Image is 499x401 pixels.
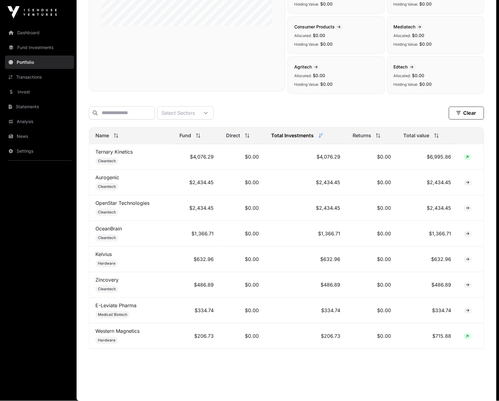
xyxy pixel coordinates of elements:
[394,33,411,38] span: Allocated:
[265,170,346,196] td: $2,434.45
[173,324,220,349] td: $206.73
[394,64,416,69] span: Edtech
[158,107,199,119] div: Select Sectors
[265,144,346,170] td: $4,076.29
[98,287,116,292] span: Cleantech
[173,272,220,298] td: $486.89
[220,170,265,196] td: $0.00
[397,272,458,298] td: $486.89
[265,247,346,272] td: $632.96
[173,247,220,272] td: $632.96
[271,132,314,139] span: Total Investments
[394,42,418,47] span: Holding Value:
[220,196,265,221] td: $0.00
[397,221,458,247] td: $1,366.71
[394,2,418,6] span: Holding Value:
[397,196,458,221] td: $2,434.45
[220,298,265,324] td: $0.00
[420,81,432,87] span: $0.00
[346,170,397,196] td: $0.00
[468,371,499,401] iframe: Chat Widget
[265,196,346,221] td: $2,434.45
[98,159,116,164] span: Cleantech
[179,132,191,139] span: Fund
[346,247,397,272] td: $0.00
[95,175,119,181] a: Aurogenic
[294,24,343,29] span: Consumer Products
[394,24,424,29] span: Mediatech
[397,170,458,196] td: $2,434.45
[265,298,346,324] td: $334.74
[265,272,346,298] td: $486.89
[220,272,265,298] td: $0.00
[95,251,112,258] a: Kelvius
[5,144,74,158] a: Settings
[394,73,411,78] span: Allocated:
[346,144,397,170] td: $0.00
[449,107,484,120] button: Clear
[98,312,127,317] span: Medical/ Biotech
[173,298,220,324] td: $334.74
[98,184,116,189] span: Cleantech
[5,130,74,143] a: News
[265,221,346,247] td: $1,366.71
[394,82,418,87] span: Holding Value:
[397,298,458,324] td: $334.74
[5,85,74,99] a: Invest
[95,132,109,139] span: Name
[5,115,74,128] a: Analysis
[346,298,397,324] td: $0.00
[173,170,220,196] td: $2,434.45
[95,200,149,206] a: OpenStar Technologies
[173,221,220,247] td: $1,366.71
[220,247,265,272] td: $0.00
[294,42,319,47] span: Holding Value:
[98,261,115,266] span: Hardware
[412,33,425,38] span: $0.00
[420,41,432,47] span: $0.00
[220,144,265,170] td: $0.00
[313,73,325,78] span: $0.00
[420,1,432,6] span: $0.00
[294,2,319,6] span: Holding Value:
[346,324,397,349] td: $0.00
[98,338,115,343] span: Hardware
[226,132,240,139] span: Direct
[5,41,74,54] a: Fund Investments
[294,64,320,69] span: Agritech
[397,247,458,272] td: $632.96
[320,1,333,6] span: $0.00
[7,6,57,19] img: Icehouse Ventures Logo
[95,277,119,283] a: Zincovery
[95,328,140,334] a: Western Magnetics
[397,144,458,170] td: $6,995.86
[5,56,74,69] a: Portfolio
[220,324,265,349] td: $0.00
[5,70,74,84] a: Transactions
[346,196,397,221] td: $0.00
[95,149,133,155] a: Ternary Kinetics
[220,221,265,247] td: $0.00
[404,132,430,139] span: Total value
[5,100,74,114] a: Statements
[98,210,116,215] span: Cleantech
[265,324,346,349] td: $206.73
[313,33,325,38] span: $0.00
[173,144,220,170] td: $4,076.29
[412,73,425,78] span: $0.00
[346,272,397,298] td: $0.00
[294,82,319,87] span: Holding Value:
[320,41,333,47] span: $0.00
[98,236,116,241] span: Cleantech
[294,33,312,38] span: Allocated:
[294,73,312,78] span: Allocated:
[95,303,136,309] a: E-Leviate Pharma
[397,324,458,349] td: $715.88
[346,221,397,247] td: $0.00
[173,196,220,221] td: $2,434.45
[95,226,122,232] a: OceanBrain
[353,132,371,139] span: Returns
[320,81,333,87] span: $0.00
[5,26,74,39] a: Dashboard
